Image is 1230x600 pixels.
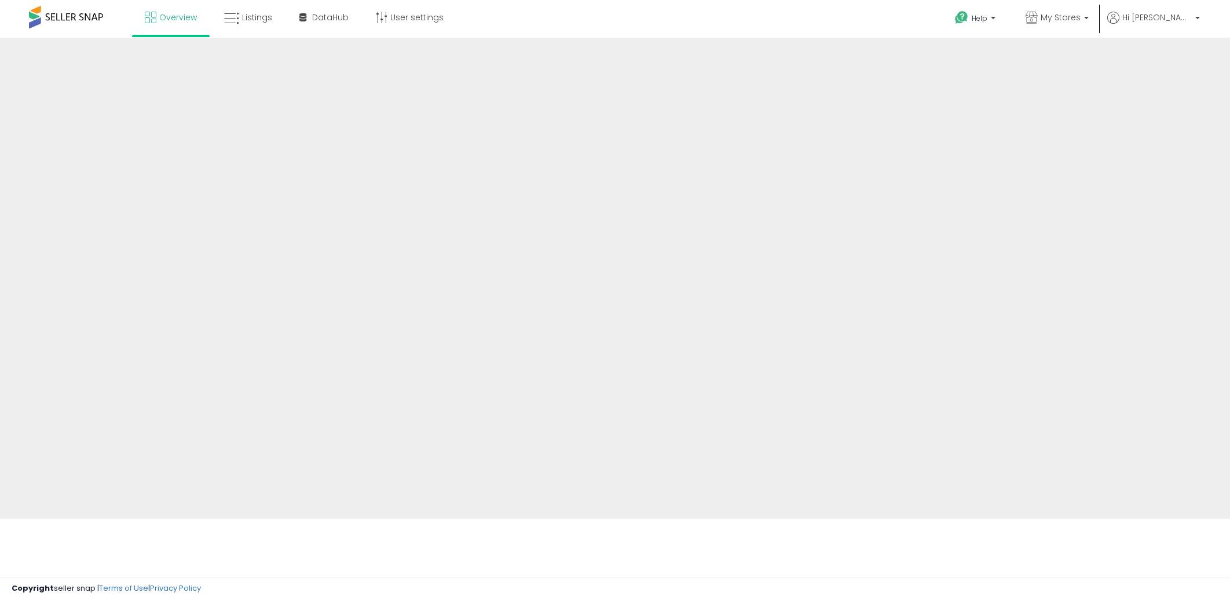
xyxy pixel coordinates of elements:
a: Help [946,2,1007,38]
span: My Stores [1041,12,1081,23]
span: Overview [159,12,197,23]
span: Hi [PERSON_NAME] [1122,12,1192,23]
span: DataHub [312,12,349,23]
i: Get Help [954,10,969,25]
a: Hi [PERSON_NAME] [1107,12,1200,38]
span: Help [972,13,987,23]
span: Listings [242,12,272,23]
